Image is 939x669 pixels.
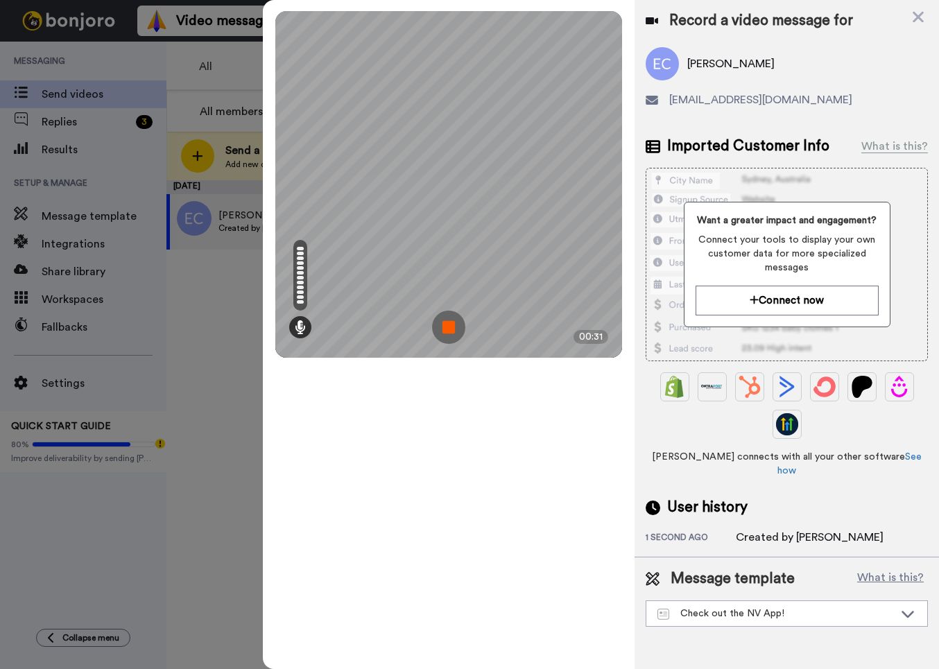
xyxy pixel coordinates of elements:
[657,609,669,620] img: Message-temps.svg
[739,376,761,398] img: Hubspot
[31,40,53,62] img: Profile image for Amy
[851,376,873,398] img: Patreon
[667,136,829,157] span: Imported Customer Info
[696,286,879,315] button: Connect now
[60,52,210,64] p: Message from Amy, sent 4w ago
[21,28,257,75] div: message notification from Amy, 4w ago. Hi Jon, We hope you and your customers have been having a ...
[60,38,210,52] p: Hi [PERSON_NAME], We hope you and your customers have been having a great time with [PERSON_NAME]...
[813,376,836,398] img: ConvertKit
[696,233,879,275] span: Connect your tools to display your own customer data for more specialized messages
[432,311,465,344] img: ic_record_stop.svg
[646,450,928,478] span: [PERSON_NAME] connects with all your other software
[861,138,928,155] div: What is this?
[776,376,798,398] img: ActiveCampaign
[657,607,894,620] div: Check out the NV App!
[646,532,736,546] div: 1 second ago
[574,330,608,344] div: 00:31
[671,568,795,589] span: Message template
[701,376,723,398] img: Ontraport
[776,413,798,435] img: GoHighLevel
[888,376,911,398] img: Drip
[736,529,884,546] div: Created by [PERSON_NAME]
[664,376,686,398] img: Shopify
[696,214,879,227] span: Want a greater impact and engagement?
[853,568,928,589] button: What is this?
[669,92,852,108] span: [EMAIL_ADDRESS][DOMAIN_NAME]
[667,497,748,518] span: User history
